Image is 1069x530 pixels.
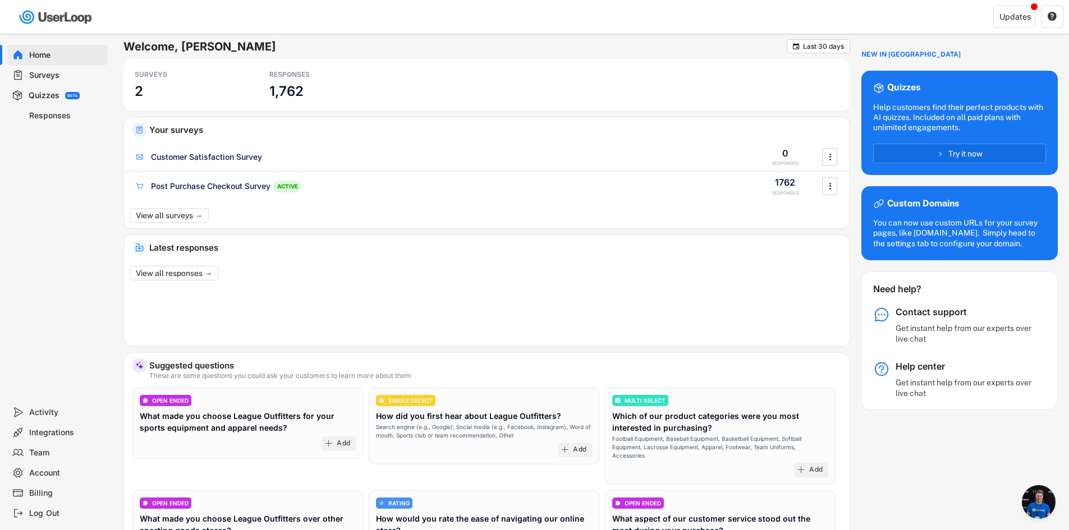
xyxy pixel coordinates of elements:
[269,82,303,100] h3: 1,762
[824,178,836,195] button: 
[388,500,410,506] div: RATING
[152,500,189,506] div: OPEN ENDED
[573,445,586,454] div: Add
[29,407,103,418] div: Activity
[379,500,384,506] img: AdjustIcon.svg
[873,144,1046,163] button: Try it now
[775,176,795,188] div: 1762
[896,323,1036,343] div: Get instant help from our experts over live chat
[896,377,1036,398] div: Get instant help from our experts over live chat
[612,435,828,460] div: Football Equipment, Baseball Equipment, Basketball Equipment, Softball Equipment, Lacrosse Equipm...
[896,306,1036,318] div: Contact support
[873,283,951,295] div: Need help?
[379,398,384,403] img: CircleTickMinorWhite.svg
[17,6,96,29] img: userloop-logo-01.svg
[29,508,103,519] div: Log Out
[792,42,800,50] button: 
[130,208,209,223] button: View all surveys →
[829,151,831,163] text: 
[896,361,1036,372] div: Help center
[948,150,983,158] span: Try it now
[824,149,836,165] button: 
[829,180,831,192] text: 
[135,243,144,252] img: IncomingMajor.svg
[615,500,621,506] img: ConversationMinor.svg
[873,218,1046,248] div: You can now use custom URLs for your survey pages, like [DOMAIN_NAME]. Simply head to the setting...
[1048,11,1057,21] text: 
[151,151,262,163] div: Customer Satisfaction Survey
[152,398,189,403] div: OPEN ENDED
[625,398,666,403] div: MULTI SELECT
[269,70,370,79] div: RESPONSES
[29,468,103,478] div: Account
[29,110,103,121] div: Responses
[772,160,799,167] div: RESPONSES
[782,147,788,159] div: 0
[135,361,144,370] img: MagicMajor%20%28Purple%29.svg
[149,361,841,370] div: Suggested questions
[873,102,1046,133] div: Help customers find their perfect products with AI quizzes. Included on all paid plans with unlim...
[887,82,920,94] div: Quizzes
[612,410,828,434] div: Which of our product categories were you most interested in purchasing?
[809,466,823,474] div: Add
[772,190,799,196] div: RESPONSES
[143,500,148,506] img: ConversationMinor.svg
[793,42,800,50] text: 
[29,90,59,101] div: Quizzes
[615,398,621,403] img: ListMajor.svg
[337,439,350,448] div: Add
[887,198,959,210] div: Custom Domains
[29,50,103,61] div: Home
[135,82,143,100] h3: 2
[1047,12,1057,22] button: 
[135,70,236,79] div: SURVEYS
[625,500,661,506] div: OPEN ENDED
[803,43,844,50] div: Last 30 days
[273,181,301,192] div: ACTIVE
[29,70,103,81] div: Surveys
[376,410,561,422] div: How did you first hear about League Outfitters?
[67,94,77,98] div: BETA
[143,398,148,403] img: ConversationMinor.svg
[151,181,270,192] div: Post Purchase Checkout Survey
[29,448,103,458] div: Team
[1022,485,1056,519] div: Open chat
[123,39,787,54] h6: Welcome, [PERSON_NAME]
[140,410,356,434] div: What made you choose League Outfitters for your sports equipment and apparel needs?
[29,488,103,499] div: Billing
[999,13,1031,21] div: Updates
[861,50,961,59] div: NEW IN [GEOGRAPHIC_DATA]
[149,126,841,134] div: Your surveys
[149,372,841,379] div: These are some questions you could ask your customers to learn more about them
[376,423,592,440] div: Search engine (e.g., Google), Social media (e.g., Facebook, Instagram), Word of mouth, Sports clu...
[388,398,433,403] div: SINGLE SELECT
[149,243,841,252] div: Latest responses
[130,266,218,280] button: View all responses →
[29,427,103,438] div: Integrations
